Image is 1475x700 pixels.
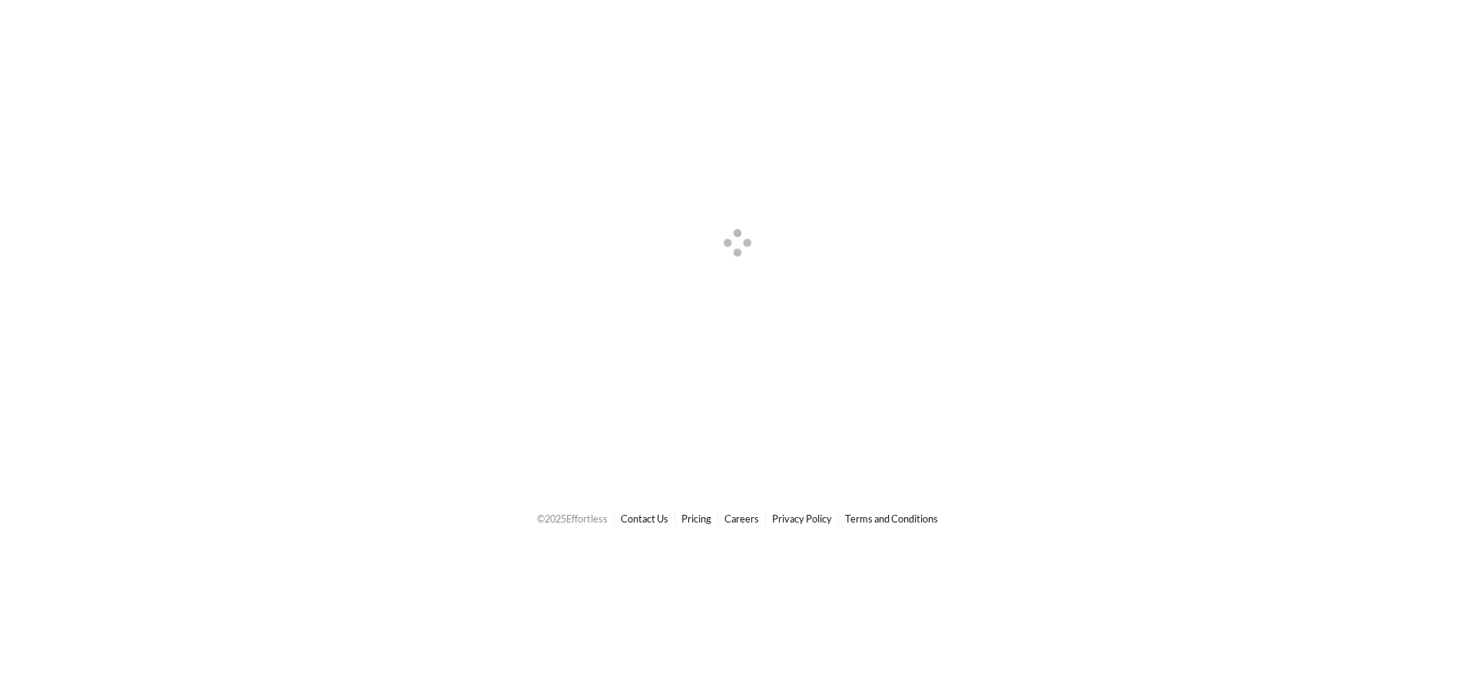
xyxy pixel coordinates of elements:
[537,513,608,525] span: © 2025 Effortless
[845,513,938,525] a: Terms and Conditions
[621,513,668,525] a: Contact Us
[681,513,711,525] a: Pricing
[772,513,832,525] a: Privacy Policy
[724,513,759,525] a: Careers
